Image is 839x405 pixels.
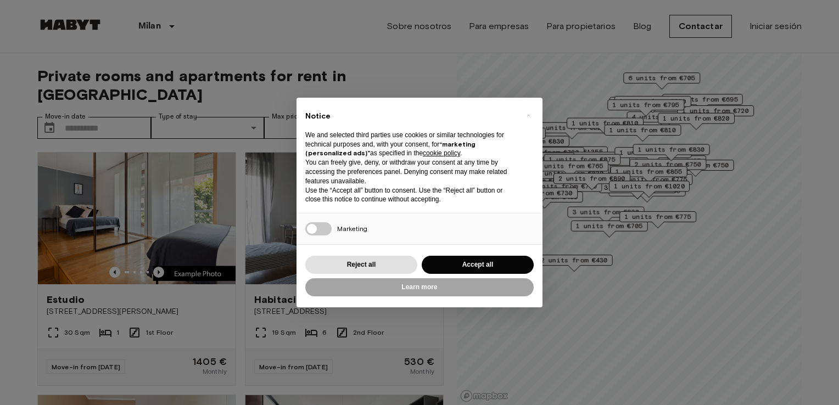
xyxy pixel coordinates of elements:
[519,106,537,124] button: Close this notice
[305,111,516,122] h2: Notice
[527,109,530,122] span: ×
[337,224,367,233] span: Marketing
[305,278,534,296] button: Learn more
[305,140,476,157] strong: “marketing (personalized ads)”
[422,256,534,274] button: Accept all
[305,256,417,274] button: Reject all
[305,158,516,185] p: You can freely give, deny, or withdraw your consent at any time by accessing the preferences pane...
[305,131,516,158] p: We and selected third parties use cookies or similar technologies for technical purposes and, wit...
[423,149,460,157] a: cookie policy
[305,186,516,205] p: Use the “Accept all” button to consent. Use the “Reject all” button or close this notice to conti...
